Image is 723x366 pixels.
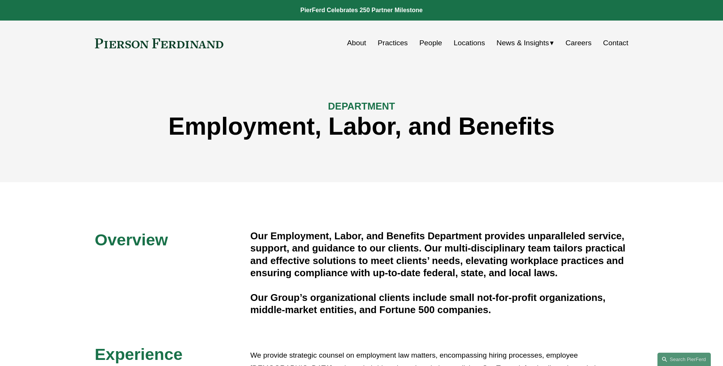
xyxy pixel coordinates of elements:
[347,36,366,50] a: About
[566,36,592,50] a: Careers
[657,353,711,366] a: Search this site
[378,36,408,50] a: Practices
[250,291,628,316] h4: Our Group’s organizational clients include small not-for-profit organizations, middle-market enti...
[419,36,442,50] a: People
[328,101,395,111] span: DEPARTMENT
[95,113,628,140] h1: Employment, Labor, and Benefits
[95,231,168,249] span: Overview
[497,36,554,50] a: folder dropdown
[454,36,485,50] a: Locations
[250,230,628,279] h4: Our Employment, Labor, and Benefits Department provides unparalleled service, support, and guidan...
[603,36,628,50] a: Contact
[497,37,549,50] span: News & Insights
[95,345,183,363] span: Experience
